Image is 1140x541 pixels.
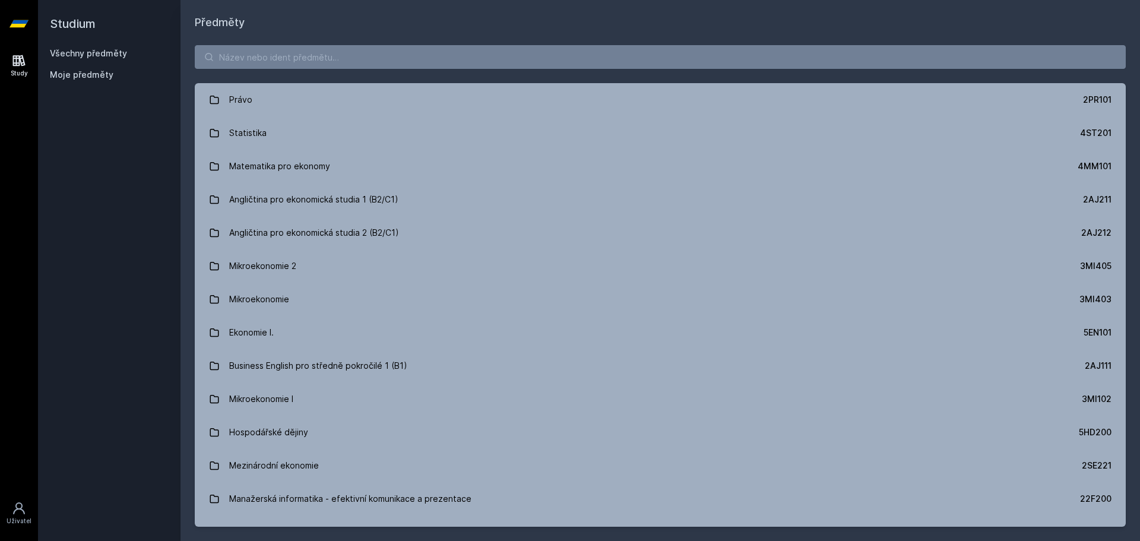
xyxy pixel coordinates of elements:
[195,482,1126,515] a: Manažerská informatika - efektivní komunikace a prezentace 22F200
[1083,194,1111,205] div: 2AJ211
[1082,460,1111,472] div: 2SE221
[195,150,1126,183] a: Matematika pro ekonomy 4MM101
[1080,127,1111,139] div: 4ST201
[11,69,28,78] div: Study
[195,382,1126,416] a: Mikroekonomie I 3MI102
[1083,526,1111,538] div: 1FU201
[229,454,319,477] div: Mezinárodní ekonomie
[229,487,471,511] div: Manažerská informatika - efektivní komunikace a prezentace
[1084,327,1111,338] div: 5EN101
[1078,160,1111,172] div: 4MM101
[195,116,1126,150] a: Statistika 4ST201
[229,287,289,311] div: Mikroekonomie
[1081,227,1111,239] div: 2AJ212
[229,188,398,211] div: Angličtina pro ekonomická studia 1 (B2/C1)
[1080,260,1111,272] div: 3MI405
[1080,493,1111,505] div: 22F200
[229,354,407,378] div: Business English pro středně pokročilé 1 (B1)
[195,183,1126,216] a: Angličtina pro ekonomická studia 1 (B2/C1) 2AJ211
[1079,293,1111,305] div: 3MI403
[229,321,274,344] div: Ekonomie I.
[1083,94,1111,106] div: 2PR101
[2,48,36,84] a: Study
[195,449,1126,482] a: Mezinárodní ekonomie 2SE221
[195,216,1126,249] a: Angličtina pro ekonomická studia 2 (B2/C1) 2AJ212
[195,349,1126,382] a: Business English pro středně pokročilé 1 (B1) 2AJ111
[7,517,31,526] div: Uživatel
[1085,360,1111,372] div: 2AJ111
[1082,393,1111,405] div: 3MI102
[195,283,1126,316] a: Mikroekonomie 3MI403
[229,88,252,112] div: Právo
[195,316,1126,349] a: Ekonomie I. 5EN101
[195,249,1126,283] a: Mikroekonomie 2 3MI405
[229,221,399,245] div: Angličtina pro ekonomická studia 2 (B2/C1)
[1079,426,1111,438] div: 5HD200
[229,387,293,411] div: Mikroekonomie I
[229,254,296,278] div: Mikroekonomie 2
[2,495,36,531] a: Uživatel
[195,14,1126,31] h1: Předměty
[195,45,1126,69] input: Název nebo ident předmětu…
[50,69,113,81] span: Moje předměty
[195,416,1126,449] a: Hospodářské dějiny 5HD200
[229,420,308,444] div: Hospodářské dějiny
[50,48,127,58] a: Všechny předměty
[229,121,267,145] div: Statistika
[195,83,1126,116] a: Právo 2PR101
[229,154,330,178] div: Matematika pro ekonomy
